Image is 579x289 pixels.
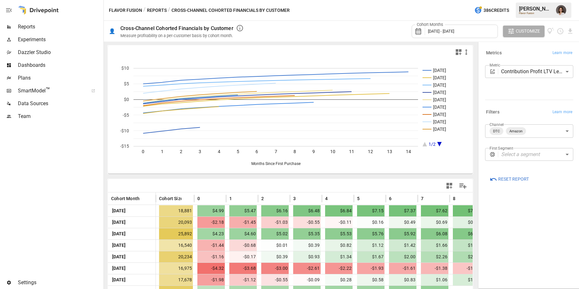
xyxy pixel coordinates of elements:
h6: Filters [486,109,499,116]
text: 0 [142,149,144,154]
div: [PERSON_NAME] [519,6,552,12]
text: [DATE] [433,119,446,124]
span: $6.23 [453,228,480,239]
div: Flavor Fusion [519,12,552,15]
span: -$0.17 [229,251,257,262]
span: -$1.16 [197,251,225,262]
span: [DATE] [111,217,126,228]
span: Dashboards [18,61,102,69]
text: [DATE] [433,105,446,110]
h6: Metrics [486,50,502,57]
span: 1 [229,195,232,202]
span: 4 [325,195,328,202]
span: 386 Credits [484,6,509,14]
span: $7.82 [453,205,480,216]
span: 16,540 [159,240,193,251]
span: Team [18,113,102,120]
button: Sort [328,194,337,203]
span: $5.35 [293,228,321,239]
span: -$2.18 [197,217,225,228]
button: Download report [567,27,574,35]
span: $1.06 [421,274,448,285]
span: -$1.93 [357,263,385,274]
span: $0.69 [421,217,448,228]
span: -$1.16 [453,263,480,274]
span: -$1.61 [389,263,416,274]
span: $0.83 [389,274,416,285]
text: [DATE] [433,127,446,132]
label: First Segment [490,145,513,151]
span: $6.16 [261,205,289,216]
span: $0.39 [293,240,321,251]
span: -$1.44 [197,240,225,251]
span: -$0.68 [229,240,257,251]
label: Cohort Months [415,22,445,27]
span: ™ [46,86,50,94]
span: [DATE] [111,263,126,274]
button: View documentation [547,26,554,37]
span: $0.39 [261,251,289,262]
span: 5 [357,195,360,202]
span: $2.00 [389,251,416,262]
span: Cohort Month [111,195,140,202]
span: $1.67 [357,251,385,262]
text: 4 [218,149,220,154]
button: Sort [201,194,210,203]
span: 20,093 [159,217,193,228]
span: 20,234 [159,251,193,262]
span: 18,881 [159,205,193,216]
span: 2 [261,195,264,202]
span: -$0.55 [293,217,321,228]
text: Months Since First Purchase [251,161,301,166]
span: 0 [197,195,200,202]
text: [DATE] [433,75,446,80]
span: 8 [453,195,455,202]
label: Channel [490,122,504,127]
span: Experiments [18,36,102,43]
span: -$0.09 [293,274,321,285]
text: 3 [199,149,201,154]
text: 6 [255,149,258,154]
button: Manage Columns [456,179,470,193]
span: $0.49 [389,217,416,228]
span: $1.90 [453,240,480,251]
button: Franziska Ibscher [552,1,570,19]
span: Dazzler Studio [18,49,102,56]
span: $0.16 [357,217,385,228]
text: $10 [121,66,129,71]
button: Customize [503,26,545,37]
span: $0.82 [325,240,353,251]
button: Sort [360,194,369,203]
span: $0.58 [357,274,385,285]
span: $1.28 [453,274,480,285]
text: 10 [330,149,335,154]
text: [DATE] [433,82,446,88]
button: Sort [232,194,241,203]
div: / [168,6,170,14]
button: Sort [392,194,401,203]
span: [DATE] [111,240,126,251]
svg: A chart. [108,59,473,174]
text: 8 [293,149,296,154]
span: $6.84 [325,205,353,216]
text: -$10 [120,128,129,133]
span: Reset Report [498,175,529,183]
text: 13 [387,149,392,154]
text: 7 [275,149,277,154]
span: [DATE] - [DATE] [428,29,454,34]
text: 9 [312,149,315,154]
span: $5.47 [229,205,257,216]
span: [DATE] [111,251,126,262]
span: 3 [293,195,296,202]
span: [DATE] [111,205,126,216]
span: Reports [18,23,102,31]
span: -$1.38 [421,263,448,274]
span: Plans [18,74,102,82]
span: 6 [389,195,392,202]
text: $0 [124,97,129,102]
text: $5 [124,81,129,86]
text: 5 [237,149,239,154]
span: $7.62 [421,205,448,216]
span: -$1.98 [197,274,225,285]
